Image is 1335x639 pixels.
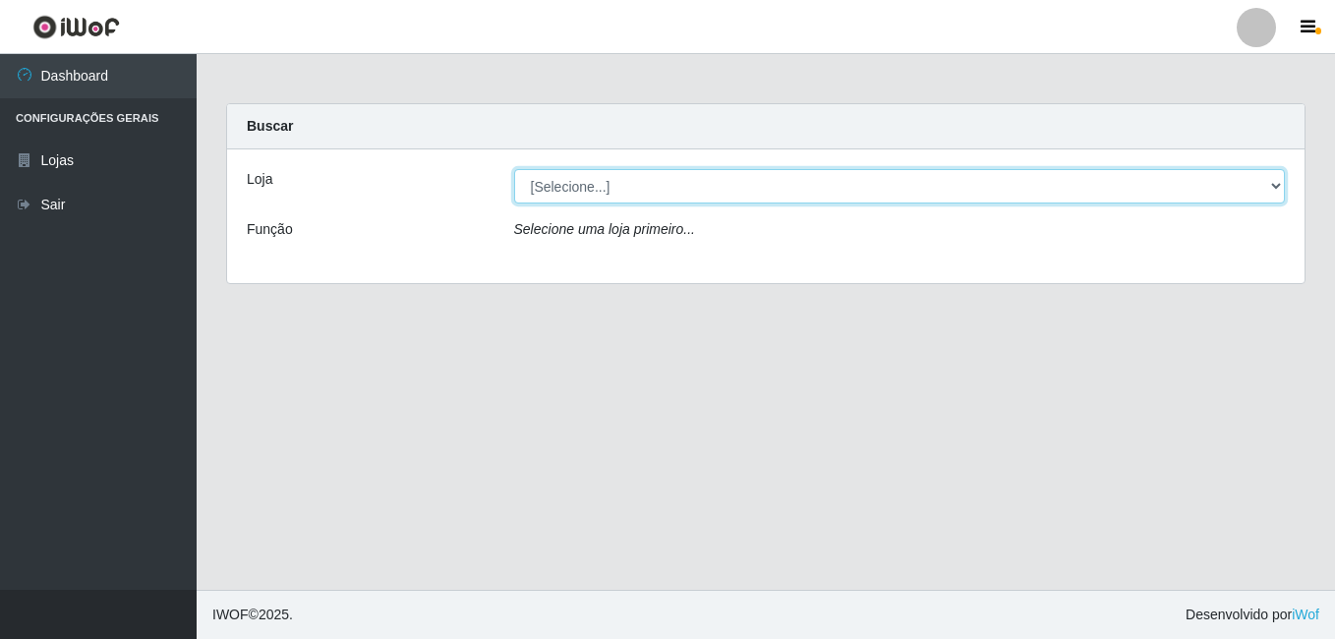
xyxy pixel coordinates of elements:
[212,605,293,625] span: © 2025 .
[514,221,695,237] i: Selecione uma loja primeiro...
[247,118,293,134] strong: Buscar
[247,219,293,240] label: Função
[1186,605,1319,625] span: Desenvolvido por
[1292,607,1319,622] a: iWof
[32,15,120,39] img: CoreUI Logo
[212,607,249,622] span: IWOF
[247,169,272,190] label: Loja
